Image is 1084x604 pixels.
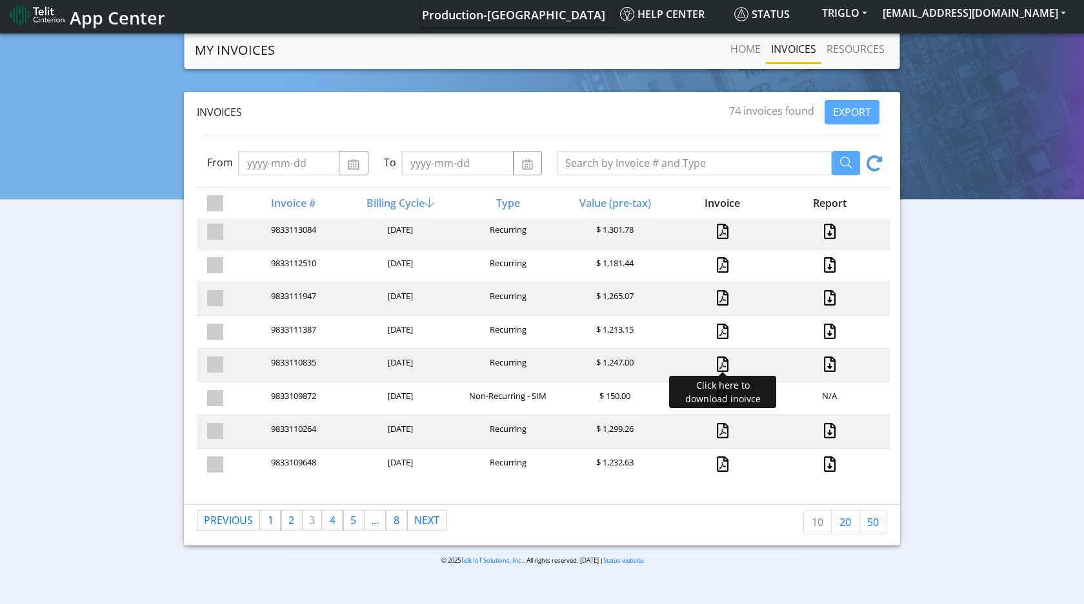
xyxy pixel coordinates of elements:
[408,511,446,530] a: Next page
[70,6,165,30] span: App Center
[734,7,748,21] img: status.svg
[239,224,346,241] div: 9833113084
[453,456,560,474] div: Recurring
[822,390,837,402] span: N/A
[725,36,766,62] a: Home
[346,290,453,307] div: [DATE]
[453,423,560,440] div: Recurring
[453,324,560,341] div: Recurring
[346,324,453,341] div: [DATE]
[288,513,294,527] span: 2
[453,224,560,241] div: Recurring
[239,390,346,407] div: 9833109872
[207,155,233,170] label: From
[10,5,65,25] img: logo-telit-cinterion-gw-new.png
[825,100,879,124] button: EXPORT
[560,224,667,241] div: $ 1,301.78
[603,556,643,565] a: Status website
[453,390,560,407] div: Non-Recurring - SIM
[729,104,814,118] span: 74 invoices found
[350,513,356,527] span: 5
[729,1,814,27] a: Status
[560,195,667,211] div: Value (pre-tax)
[620,7,634,21] img: knowledge.svg
[521,159,534,170] img: calendar.svg
[734,7,790,21] span: Status
[239,324,346,341] div: 9833111387
[422,7,605,23] span: Production-[GEOGRAPHIC_DATA]
[421,1,605,27] a: Your current platform instance
[875,1,1074,24] button: [EMAIL_ADDRESS][DOMAIN_NAME]
[195,37,275,63] a: MY INVOICES
[766,36,821,62] a: INVOICES
[560,356,667,374] div: $ 1,247.00
[238,151,339,175] input: yyyy-mm-dd
[560,390,667,407] div: $ 150.00
[620,7,705,21] span: Help center
[668,195,775,211] div: Invoice
[346,224,453,241] div: [DATE]
[669,376,776,408] div: Click here to download inoivce
[401,151,514,175] input: yyyy-mm-dd
[371,513,379,527] span: ...
[346,356,453,374] div: [DATE]
[197,105,242,119] span: Invoices
[268,513,274,527] span: 1
[239,195,346,211] div: Invoice #
[831,510,859,534] a: 20
[330,513,336,527] span: 4
[281,556,803,565] p: © 2025 . All rights reserved. [DATE] |
[239,456,346,474] div: 9833109648
[453,356,560,374] div: Recurring
[346,456,453,474] div: [DATE]
[557,151,832,175] input: Search by Invoice # and Type
[560,423,667,440] div: $ 1,299.26
[461,556,523,565] a: Telit IoT Solutions, Inc.
[347,159,359,170] img: calendar.svg
[821,36,890,62] a: RESOURCES
[560,257,667,275] div: $ 1,181.44
[453,290,560,307] div: Recurring
[453,257,560,275] div: Recurring
[384,155,396,170] label: To
[239,423,346,440] div: 9833110264
[615,1,729,27] a: Help center
[394,513,399,527] span: 8
[10,1,163,28] a: App Center
[346,390,453,407] div: [DATE]
[346,423,453,440] div: [DATE]
[309,513,315,527] span: 3
[239,257,346,275] div: 9833112510
[239,290,346,307] div: 9833111947
[453,195,560,211] div: Type
[560,324,667,341] div: $ 1,213.15
[346,195,453,211] div: Billing Cycle
[814,1,875,24] button: TRIGLO
[346,257,453,275] div: [DATE]
[859,510,887,534] a: 50
[197,511,259,530] a: Previous page
[197,510,447,531] ul: Pagination
[775,195,882,211] div: Report
[239,356,346,374] div: 9833110835
[560,290,667,307] div: $ 1,265.07
[560,456,667,474] div: $ 1,232.63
